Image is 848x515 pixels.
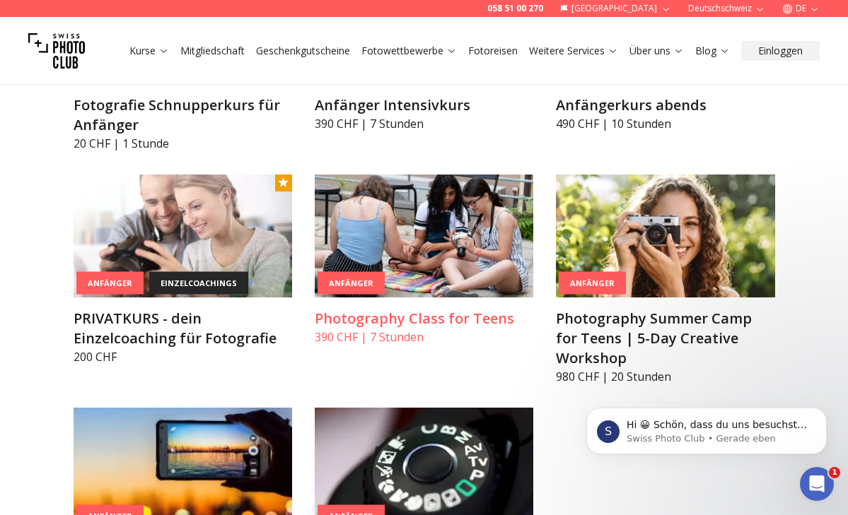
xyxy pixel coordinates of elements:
button: Fotowettbewerbe [356,41,463,61]
p: 20 CHF | 1 Stunde [74,135,292,152]
a: Über uns [629,44,684,58]
a: Geschenkgutscheine [256,44,350,58]
a: PRIVATKURS - dein Einzelcoaching für FotografieAnfängereinzelcoachingsPRIVATKURS - dein Einzelcoa... [74,174,292,365]
img: Swiss photo club [28,23,85,79]
p: 390 CHF | 7 Stunden [315,115,533,132]
a: Photography Class for TeensAnfängerPhotography Class for Teens390 CHF | 7 Stunden [315,174,533,345]
button: Weitere Services [523,41,624,61]
a: Photography Summer Camp for Teens | 5-Day Creative WorkshopAnfängerPhotography Summer Camp for Te... [556,174,774,385]
p: 490 CHF | 10 Stunden [556,115,774,132]
iframe: Intercom notifications Nachricht [565,378,848,477]
p: 390 CHF | 7 Stunden [315,328,533,345]
h3: Anfängerkurs abends [556,95,774,115]
a: Mitgliedschaft [180,44,245,58]
p: 980 CHF | 20 Stunden [556,368,774,385]
a: Fotowettbewerbe [361,44,457,58]
button: Über uns [624,41,690,61]
div: Anfänger [318,271,385,295]
a: 058 51 00 270 [487,3,543,14]
div: einzelcoachings [149,271,248,295]
button: Kurse [124,41,175,61]
a: Weitere Services [529,44,618,58]
button: Geschenkgutscheine [250,41,356,61]
h3: Photography Summer Camp for Teens | 5-Day Creative Workshop [556,309,774,368]
img: Photography Class for Teens [315,174,533,297]
h3: Photography Class for Teens [315,309,533,328]
img: Photography Summer Camp for Teens | 5-Day Creative Workshop [556,174,774,297]
iframe: Intercom live chat [800,467,834,501]
a: Blog [695,44,730,58]
p: 200 CHF [74,348,292,365]
button: Einloggen [741,41,820,61]
a: Kurse [129,44,169,58]
img: PRIVATKURS - dein Einzelcoaching für Fotografie [74,174,292,297]
h3: PRIVATKURS - dein Einzelcoaching für Fotografie [74,309,292,348]
button: Fotoreisen [463,41,523,61]
span: 1 [829,467,840,478]
h3: Fotografie Schnupperkurs für Anfänger [74,95,292,135]
div: Anfänger [559,271,626,295]
div: Anfänger [76,271,144,295]
button: Blog [690,41,736,61]
a: Fotoreisen [468,44,518,58]
button: Mitgliedschaft [175,41,250,61]
h3: Anfänger Intensivkurs [315,95,533,115]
